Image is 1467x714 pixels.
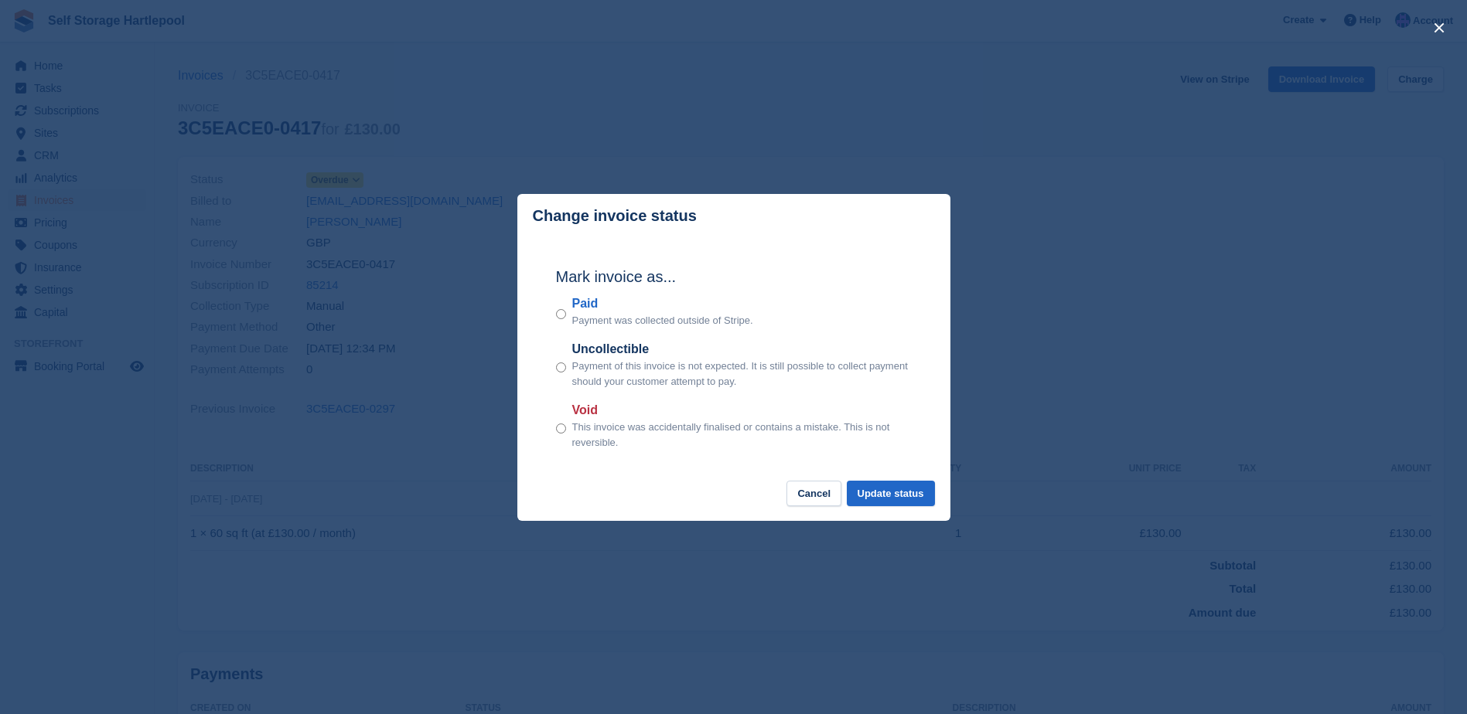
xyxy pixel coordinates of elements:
[572,340,912,359] label: Uncollectible
[572,359,912,389] p: Payment of this invoice is not expected. It is still possible to collect payment should your cust...
[533,207,697,225] p: Change invoice status
[847,481,935,506] button: Update status
[572,294,753,313] label: Paid
[1427,15,1452,40] button: close
[572,420,912,450] p: This invoice was accidentally finalised or contains a mistake. This is not reversible.
[572,401,912,420] label: Void
[572,313,753,328] p: Payment was collected outside of Stripe.
[556,265,912,288] h2: Mark invoice as...
[786,481,841,506] button: Cancel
